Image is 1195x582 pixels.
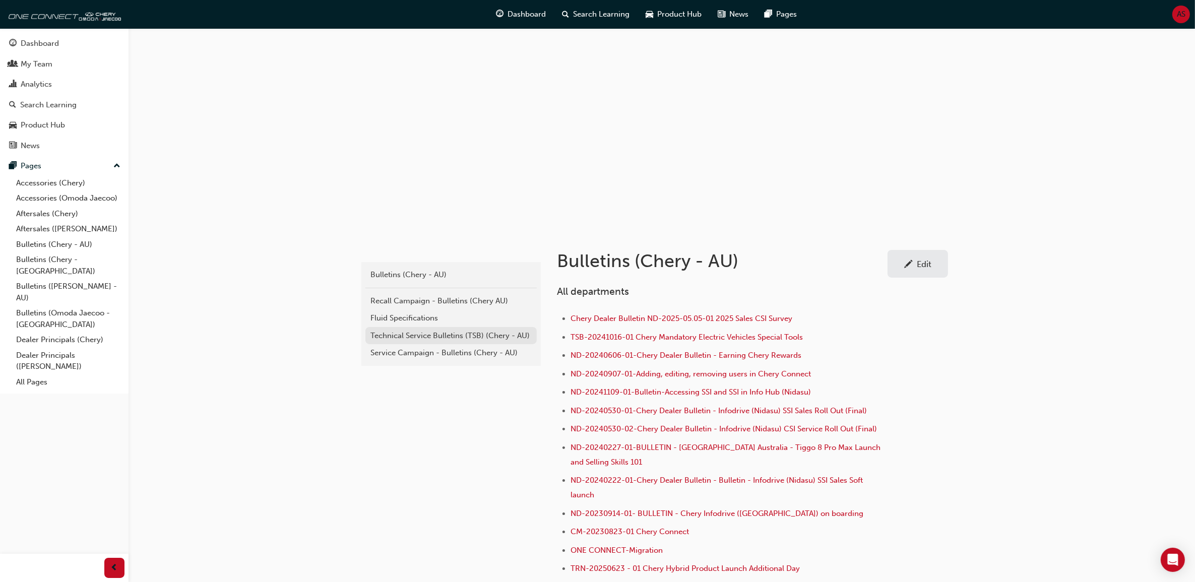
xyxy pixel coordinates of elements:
a: ND-20240227-01-BULLETIN - [GEOGRAPHIC_DATA] Australia - Tiggo 8 Pro Max Launch and Selling Skills... [571,443,883,467]
a: Technical Service Bulletins (TSB) (Chery - AU) [365,327,537,345]
span: pages-icon [9,162,17,171]
a: Accessories (Chery) [12,175,124,191]
button: Pages [4,157,124,175]
div: Product Hub [21,119,65,131]
span: pencil-icon [904,260,913,270]
span: chart-icon [9,80,17,89]
a: ND-20230914-01- BULLETIN - Chery Infodrive ([GEOGRAPHIC_DATA]) on boarding [571,509,863,518]
a: Search Learning [4,96,124,114]
button: DashboardMy TeamAnalyticsSearch LearningProduct HubNews [4,32,124,157]
span: news-icon [9,142,17,151]
a: search-iconSearch Learning [554,4,638,25]
span: Dashboard [508,9,546,20]
span: search-icon [562,8,570,21]
div: Technical Service Bulletins (TSB) (Chery - AU) [370,330,532,342]
span: prev-icon [111,562,118,574]
span: car-icon [646,8,654,21]
a: Product Hub [4,116,124,135]
div: Search Learning [20,99,77,111]
a: Bulletins (Chery - AU) [12,237,124,252]
div: Recall Campaign - Bulletins (Chery AU) [370,295,532,307]
a: TRN-20250623 - 01 Chery Hybrid Product Launch Additional Day [571,564,800,573]
a: Bulletins ([PERSON_NAME] - AU) [12,279,124,305]
a: Accessories (Omoda Jaecoo) [12,190,124,206]
a: Aftersales (Chery) [12,206,124,222]
a: News [4,137,124,155]
a: ONE CONNECT-Migration [571,546,663,555]
a: Edit [888,250,948,278]
span: news-icon [718,8,726,21]
span: AS [1177,9,1185,20]
span: car-icon [9,121,17,130]
a: ND-20240530-02-Chery Dealer Bulletin - Infodrive (Nidasu) CSI Service Roll Out (Final) [571,424,877,433]
span: All departments [557,286,629,297]
span: Search Learning [574,9,630,20]
span: guage-icon [496,8,504,21]
a: Dealer Principals ([PERSON_NAME]) [12,348,124,374]
span: people-icon [9,60,17,69]
span: search-icon [9,101,16,110]
span: up-icon [113,160,120,173]
a: pages-iconPages [757,4,805,25]
a: Fluid Specifications [365,309,537,327]
a: Recall Campaign - Bulletins (Chery AU) [365,292,537,310]
a: TSB-20241016-01 Chery Mandatory Electric Vehicles Special Tools [571,333,803,342]
a: Aftersales ([PERSON_NAME]) [12,221,124,237]
div: News [21,140,40,152]
a: Bulletins (Chery - AU) [365,266,537,284]
img: oneconnect [5,4,121,24]
a: news-iconNews [710,4,757,25]
span: Pages [777,9,797,20]
a: CM-20230823-01 Chery Connect [571,527,689,536]
div: Service Campaign - Bulletins (Chery - AU) [370,347,532,359]
a: Bulletins (Chery - [GEOGRAPHIC_DATA]) [12,252,124,279]
span: pages-icon [765,8,773,21]
a: Analytics [4,75,124,94]
span: News [730,9,749,20]
a: Dealer Principals (Chery) [12,332,124,348]
div: Pages [21,160,41,172]
div: Analytics [21,79,52,90]
a: Dashboard [4,34,124,53]
div: Fluid Specifications [370,312,532,324]
a: Service Campaign - Bulletins (Chery - AU) [365,344,537,362]
span: guage-icon [9,39,17,48]
div: Open Intercom Messenger [1161,548,1185,572]
span: Product Hub [658,9,702,20]
div: My Team [21,58,52,70]
a: ND-20240530-01-Chery Dealer Bulletin - Infodrive (Nidasu) SSI Sales Roll Out (Final) [571,406,867,415]
button: AS [1172,6,1190,23]
a: My Team [4,55,124,74]
a: guage-iconDashboard [488,4,554,25]
a: ND-20240907-01-Adding, editing, removing users in Chery Connect [571,369,811,378]
a: All Pages [12,374,124,390]
div: Bulletins (Chery - AU) [370,269,532,281]
a: ND-20241109-01-Bulletin-Accessing SSI and SSI in Info Hub (Nidasu) [571,387,811,397]
a: Bulletins (Omoda Jaecoo - [GEOGRAPHIC_DATA]) [12,305,124,332]
h1: Bulletins (Chery - AU) [557,250,888,272]
a: ND-20240222-01-Chery Dealer Bulletin - Bulletin - Infodrive (Nidasu) SSI Sales Soft launch [571,476,865,499]
a: Chery Dealer Bulletin ND-2025-05.05-01 2025 Sales CSI Survey [571,314,792,323]
a: ND-20240606-01-Chery Dealer Bulletin - Earning Chery Rewards [571,351,801,360]
div: Dashboard [21,38,59,49]
a: car-iconProduct Hub [638,4,710,25]
div: Edit [917,259,931,269]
